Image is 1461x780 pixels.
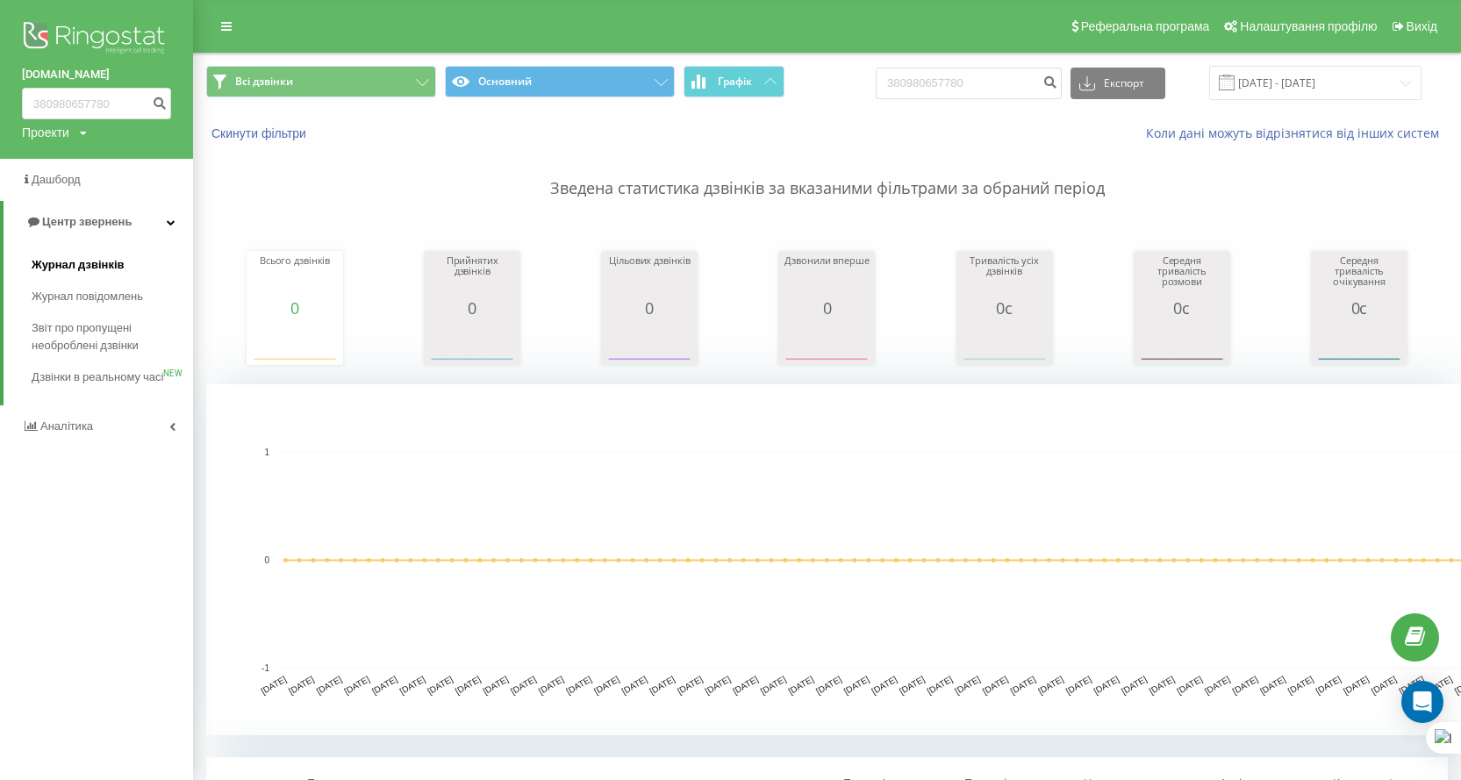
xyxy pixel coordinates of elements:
[564,674,593,696] text: [DATE]
[898,674,927,696] text: [DATE]
[1315,317,1403,369] svg: A chart.
[1342,674,1371,696] text: [DATE]
[287,674,316,696] text: [DATE]
[509,674,538,696] text: [DATE]
[704,674,733,696] text: [DATE]
[786,674,815,696] text: [DATE]
[454,674,483,696] text: [DATE]
[1120,674,1149,696] text: [DATE]
[1315,299,1403,317] div: 0с
[1401,681,1443,723] div: Open Intercom Messenger
[342,674,371,696] text: [DATE]
[206,142,1448,200] p: Зведена статистика дзвінків за вказаними фільтрами за обраний період
[676,674,705,696] text: [DATE]
[1092,674,1121,696] text: [DATE]
[961,299,1049,317] div: 0с
[1203,674,1232,696] text: [DATE]
[684,66,784,97] button: Графік
[648,674,677,696] text: [DATE]
[718,75,752,88] span: Графік
[32,312,193,361] a: Звіт про пропущені необроблені дзвінки
[1081,19,1210,33] span: Реферальна програма
[1146,125,1448,141] a: Коли дані можуть відрізнятися вiд інших систем
[1071,68,1165,99] button: Експорт
[1138,255,1226,299] div: Середня тривалість розмови
[32,319,184,354] span: Звіт про пропущені необроблені дзвінки
[1175,674,1204,696] text: [DATE]
[251,299,339,317] div: 0
[870,674,899,696] text: [DATE]
[1370,674,1399,696] text: [DATE]
[398,674,427,696] text: [DATE]
[1258,674,1287,696] text: [DATE]
[42,215,132,228] span: Центр звернень
[32,249,193,281] a: Журнал дзвінків
[1231,674,1260,696] text: [DATE]
[814,674,843,696] text: [DATE]
[1148,674,1177,696] text: [DATE]
[592,674,621,696] text: [DATE]
[731,674,760,696] text: [DATE]
[315,674,344,696] text: [DATE]
[537,674,566,696] text: [DATE]
[32,256,125,274] span: Журнал дзвінків
[1315,255,1403,299] div: Середня тривалість очікування
[605,299,693,317] div: 0
[32,173,81,186] span: Дашборд
[605,317,693,369] svg: A chart.
[1240,19,1377,33] span: Налаштування профілю
[370,674,399,696] text: [DATE]
[32,369,163,386] span: Дзвінки в реальному часі
[620,674,649,696] text: [DATE]
[981,674,1010,696] text: [DATE]
[1036,674,1065,696] text: [DATE]
[264,555,269,565] text: 0
[206,125,315,141] button: Скинути фільтри
[22,88,171,119] input: Пошук за номером
[40,419,93,433] span: Аналiтика
[1138,299,1226,317] div: 0с
[759,674,788,696] text: [DATE]
[251,255,339,299] div: Всього дзвінків
[264,447,269,457] text: 1
[605,255,693,299] div: Цільових дзвінків
[206,66,436,97] button: Всі дзвінки
[783,317,870,369] svg: A chart.
[22,66,171,83] a: [DOMAIN_NAME]
[428,299,516,317] div: 0
[1009,674,1038,696] text: [DATE]
[32,281,193,312] a: Журнал повідомлень
[1138,317,1226,369] svg: A chart.
[876,68,1062,99] input: Пошук за номером
[426,674,455,696] text: [DATE]
[783,255,870,299] div: Дзвонили вперше
[22,18,171,61] img: Ringostat logo
[428,317,516,369] svg: A chart.
[4,201,193,243] a: Центр звернень
[1286,674,1315,696] text: [DATE]
[251,317,339,369] svg: A chart.
[235,75,293,89] span: Всі дзвінки
[428,255,516,299] div: Прийнятих дзвінків
[842,674,871,696] text: [DATE]
[961,317,1049,369] svg: A chart.
[22,124,69,141] div: Проекти
[1407,19,1437,33] span: Вихід
[926,674,955,696] text: [DATE]
[32,288,143,305] span: Журнал повідомлень
[1314,674,1343,696] text: [DATE]
[783,299,870,317] div: 0
[261,663,269,673] text: -1
[953,674,982,696] text: [DATE]
[481,674,510,696] text: [DATE]
[259,674,288,696] text: [DATE]
[961,255,1049,299] div: Тривалість усіх дзвінків
[445,66,675,97] button: Основний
